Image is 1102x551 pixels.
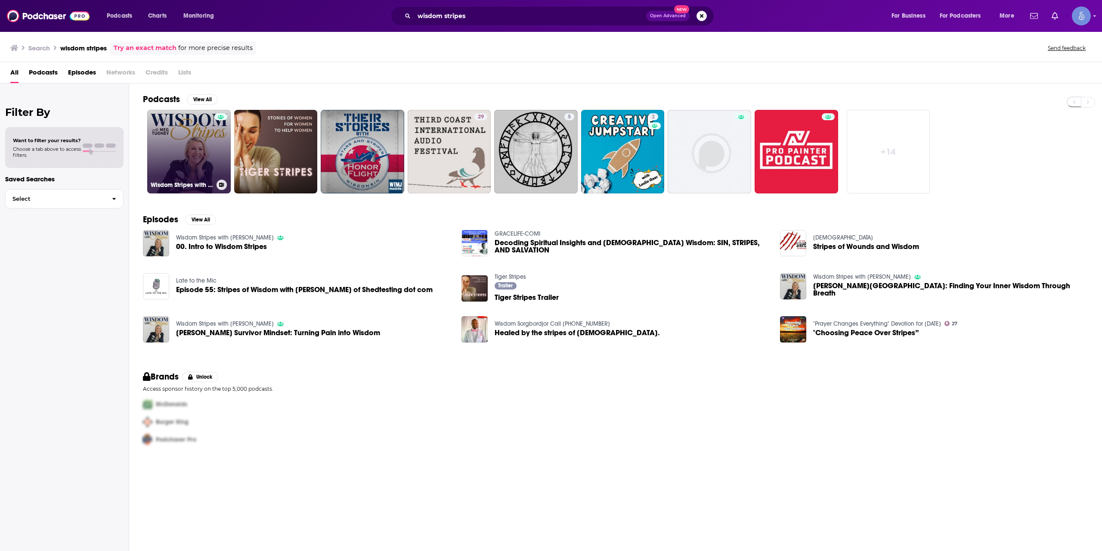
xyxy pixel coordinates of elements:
a: "Choosing Peace Over Stripes” [813,329,919,336]
img: Decoding Spiritual Insights and Biblical Wisdom: SIN, STRIPES, AND SALVATION [461,230,488,256]
a: Decoding Spiritual Insights and Biblical Wisdom: SIN, STRIPES, AND SALVATION [495,239,770,254]
button: open menu [177,9,225,23]
span: Burger King [156,418,189,426]
a: GRACELIFE-COMI [495,230,540,237]
a: PodcastsView All [143,94,218,105]
span: 5 [568,113,571,121]
a: Lauren Fox’s Survivor Mindset: Turning Pain into Wisdom [176,329,380,336]
a: Anneliese Richmond: Finding Your Inner Wisdom Through Breath [813,282,1088,297]
a: 00. Intro to Wisdom Stripes [176,243,267,250]
span: For Business [892,10,926,22]
a: Wisdom Stripes with Meg Tuohey [813,273,911,280]
h3: Search [28,44,50,52]
a: All [10,65,19,83]
img: Episode 55: Stripes of Wisdom with Charlie of Shedtesting dot com [143,273,169,299]
span: Podchaser Pro [156,436,196,443]
a: Show notifications dropdown [1048,9,1062,23]
input: Search podcasts, credits, & more... [414,9,646,23]
span: Episode 55: Stripes of Wisdom with [PERSON_NAME] of Shedtesting dot com [176,286,433,293]
span: Lists [178,65,191,83]
h3: Wisdom Stripes with [PERSON_NAME] [151,181,213,189]
a: Tiger Stripes Trailer [461,275,488,302]
button: View All [185,215,216,225]
a: Podcasts [29,65,58,83]
span: Monitoring [183,10,214,22]
a: "Prayer Changes Everything" Devotion for Today [813,320,941,327]
button: View All [187,94,218,105]
div: Search podcasts, credits, & more... [399,6,722,26]
img: 00. Intro to Wisdom Stripes [143,230,169,256]
span: [PERSON_NAME][GEOGRAPHIC_DATA]: Finding Your Inner Wisdom Through Breath [813,282,1088,297]
span: More [1000,10,1014,22]
span: New [674,5,690,13]
span: Open Advanced [650,14,686,18]
span: For Podcasters [940,10,981,22]
a: 29 [474,113,487,120]
a: Show notifications dropdown [1027,9,1041,23]
p: Access sponsor history on the top 5,000 podcasts. [143,386,1088,392]
a: Healed by the stripes of Jesus. [461,316,488,342]
img: "Choosing Peace Over Stripes” [780,316,806,342]
a: Tiger Stripes [495,273,526,280]
a: Episode 55: Stripes of Wisdom with Charlie of Shedtesting dot com [176,286,433,293]
h3: wisdom stripes [60,44,107,52]
a: Stripes of Wounds and Wisdom [813,243,919,250]
a: Ptown Church [813,234,873,241]
span: Decoding Spiritual Insights and [DEMOGRAPHIC_DATA] Wisdom: SIN, STRIPES, AND SALVATION [495,239,770,254]
button: open menu [994,9,1025,23]
button: Open AdvancedNew [646,11,690,21]
a: Episodes [68,65,96,83]
span: Trailer [498,283,513,288]
h2: Brands [143,371,179,382]
p: Saved Searches [5,175,124,183]
h2: Podcasts [143,94,180,105]
a: Tiger Stripes Trailer [495,294,559,301]
a: Healed by the stripes of Jesus. [495,329,660,336]
img: Podchaser - Follow, Share and Rate Podcasts [7,8,90,24]
img: Anneliese Richmond: Finding Your Inner Wisdom Through Breath [780,273,806,299]
span: 27 [952,322,957,326]
button: open menu [934,9,994,23]
span: McDonalds [156,401,187,408]
a: Late to the Mic [176,277,217,284]
a: Wisdom Sorgbordjor Call +233 546975433 [495,320,610,327]
a: 27 [944,321,958,326]
img: Lauren Fox’s Survivor Mindset: Turning Pain into Wisdom [143,316,169,342]
button: open menu [885,9,936,23]
a: 5 [494,110,578,193]
span: Credits [145,65,168,83]
span: Podcasts [107,10,132,22]
a: Stripes of Wounds and Wisdom [780,230,806,256]
h2: Filter By [5,106,124,118]
span: for more precise results [178,43,253,53]
button: Send feedback [1045,44,1088,52]
a: 2 [581,110,665,193]
a: Wisdom Stripes with [PERSON_NAME] [147,110,231,193]
a: 29 [408,110,491,193]
button: Select [5,189,124,209]
h2: Episodes [143,214,178,225]
button: open menu [101,9,143,23]
img: First Pro Logo [139,395,156,413]
a: +14 [847,110,930,193]
a: Wisdom Stripes with Meg Tuohey [176,320,274,327]
span: Healed by the stripes of [DEMOGRAPHIC_DATA]. [495,329,660,336]
img: User Profile [1072,6,1091,25]
a: 5 [564,113,574,120]
span: 29 [478,113,484,121]
span: Networks [106,65,135,83]
a: Charts [142,9,172,23]
button: Show profile menu [1072,6,1091,25]
span: Select [6,196,105,202]
span: Choose a tab above to access filters. [13,146,81,158]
